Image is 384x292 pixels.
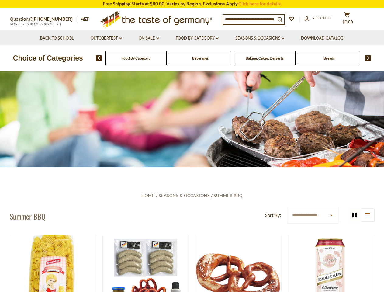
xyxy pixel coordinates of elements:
a: On Sale [139,35,159,42]
a: Seasons & Occasions [235,35,284,42]
a: Back to School [40,35,74,42]
a: Beverages [192,56,209,61]
a: Download Catalog [301,35,344,42]
a: Home [141,193,155,198]
a: Summer BBQ [214,193,243,198]
a: Click here for details. [238,1,282,6]
button: $0.00 [338,12,356,27]
a: Account [305,15,332,22]
a: Food By Category [176,35,219,42]
label: Sort By: [265,211,281,219]
span: Account [312,16,332,20]
a: Baking, Cakes, Desserts [246,56,284,61]
a: [PHONE_NUMBER] [32,16,73,22]
img: previous arrow [96,55,102,61]
p: Questions? [10,15,77,23]
a: Food By Category [121,56,150,61]
img: next arrow [365,55,371,61]
a: Breads [323,56,335,61]
span: MON - FRI, 9:00AM - 5:00PM (EST) [10,23,61,26]
h1: Summer BBQ [10,212,45,221]
a: Oktoberfest [91,35,122,42]
a: Seasons & Occasions [159,193,209,198]
span: $0.00 [342,19,353,24]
